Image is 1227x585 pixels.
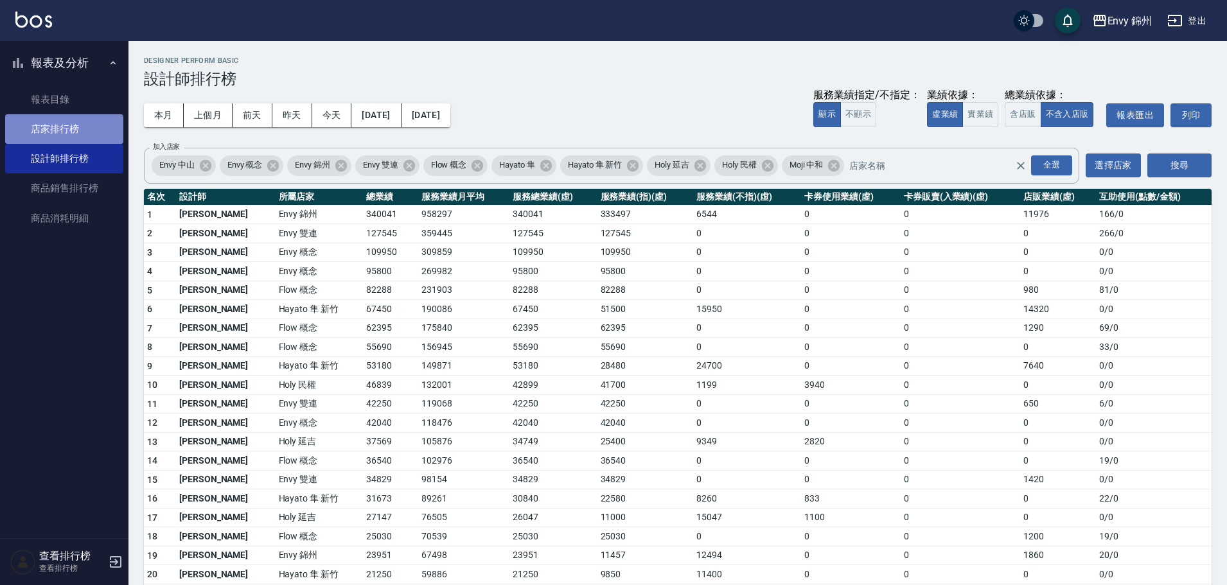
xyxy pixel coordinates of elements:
td: 0 [801,319,901,338]
h2: Designer Perform Basic [144,57,1212,65]
a: 設計師排行榜 [5,144,123,173]
td: 34829 [597,470,694,489]
button: 本月 [144,103,184,127]
td: 109950 [509,243,597,262]
td: 70539 [418,527,509,546]
span: 5 [147,285,152,295]
td: [PERSON_NAME] [176,205,276,224]
span: Envy 雙連 [355,159,406,171]
td: 0 [901,281,1020,300]
td: 118476 [418,414,509,433]
td: 0 / 0 [1096,508,1212,527]
td: 0 [1020,432,1096,451]
a: 報表匯出 [1106,103,1164,127]
td: 0 [1020,451,1096,471]
a: 商品銷售排行榜 [5,173,123,203]
td: [PERSON_NAME] [176,243,276,262]
th: 名次 [144,189,176,205]
td: [PERSON_NAME] [176,300,276,319]
td: 42250 [597,394,694,414]
td: [PERSON_NAME] [176,281,276,300]
td: Flow 概念 [276,451,363,471]
td: 0 / 0 [1096,414,1212,433]
button: 登出 [1162,9,1212,33]
h3: 設計師排行榜 [144,70,1212,88]
div: 業績依據： [927,89,998,102]
td: Holy 延吉 [276,508,363,527]
div: Flow 概念 [423,155,488,176]
td: Flow 概念 [276,281,363,300]
td: 0 [801,356,901,376]
td: [PERSON_NAME] [176,432,276,451]
button: 列印 [1170,103,1212,127]
td: Envy 概念 [276,243,363,262]
td: 8260 [693,489,801,509]
td: Hayato 隼 新竹 [276,356,363,376]
td: Envy 概念 [276,414,363,433]
td: [PERSON_NAME] [176,356,276,376]
td: 25030 [363,527,418,546]
td: 19 / 0 [1096,527,1212,546]
td: 0 [1020,243,1096,262]
span: 7 [147,323,152,333]
span: 14 [147,455,158,466]
td: 166 / 0 [1096,205,1212,224]
td: 81 / 0 [1096,281,1212,300]
td: 650 [1020,394,1096,414]
td: [PERSON_NAME] [176,489,276,509]
div: Envy 錦州 [287,155,351,176]
td: 82288 [363,281,418,300]
td: 55690 [509,338,597,357]
a: 報表目錄 [5,85,123,114]
td: 109950 [363,243,418,262]
td: 0 [901,319,1020,338]
td: Envy 錦州 [276,205,363,224]
td: 0 [901,451,1020,471]
td: 0 [901,300,1020,319]
td: 0 [693,262,801,281]
td: Hayato 隼 新竹 [276,300,363,319]
td: 67450 [363,300,418,319]
button: 上個月 [184,103,233,127]
th: 卡券販賣(入業績)(虛) [901,189,1020,205]
td: Holy 民權 [276,376,363,395]
td: 149871 [418,356,509,376]
td: 33 / 0 [1096,338,1212,357]
td: 156945 [418,338,509,357]
div: Holy 民權 [714,155,778,176]
td: 0 [801,300,901,319]
td: 0 [1020,376,1096,395]
td: 1199 [693,376,801,395]
button: 不含入店販 [1041,102,1094,127]
td: Flow 概念 [276,319,363,338]
img: Person [10,549,36,575]
td: 333497 [597,205,694,224]
td: 0 [1020,489,1096,509]
td: 53180 [363,356,418,376]
th: 互助使用(點數/金額) [1096,189,1212,205]
td: 82288 [597,281,694,300]
button: save [1055,8,1081,33]
td: 46839 [363,376,418,395]
td: 132001 [418,376,509,395]
td: [PERSON_NAME] [176,394,276,414]
td: [PERSON_NAME] [176,262,276,281]
span: 9 [147,361,152,371]
button: Open [1028,153,1075,178]
td: 309859 [418,243,509,262]
th: 服務業績(不指)(虛) [693,189,801,205]
td: 37569 [363,432,418,451]
td: [PERSON_NAME] [176,376,276,395]
td: 0 [693,319,801,338]
th: 所屬店家 [276,189,363,205]
td: 95800 [597,262,694,281]
td: 0 [901,262,1020,281]
span: 8 [147,342,152,352]
td: 0 [1020,338,1096,357]
td: 0 [801,281,901,300]
td: [PERSON_NAME] [176,470,276,489]
h5: 查看排行榜 [39,550,105,563]
button: 前天 [233,103,272,127]
td: 0 [901,508,1020,527]
button: 虛業績 [927,102,963,127]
